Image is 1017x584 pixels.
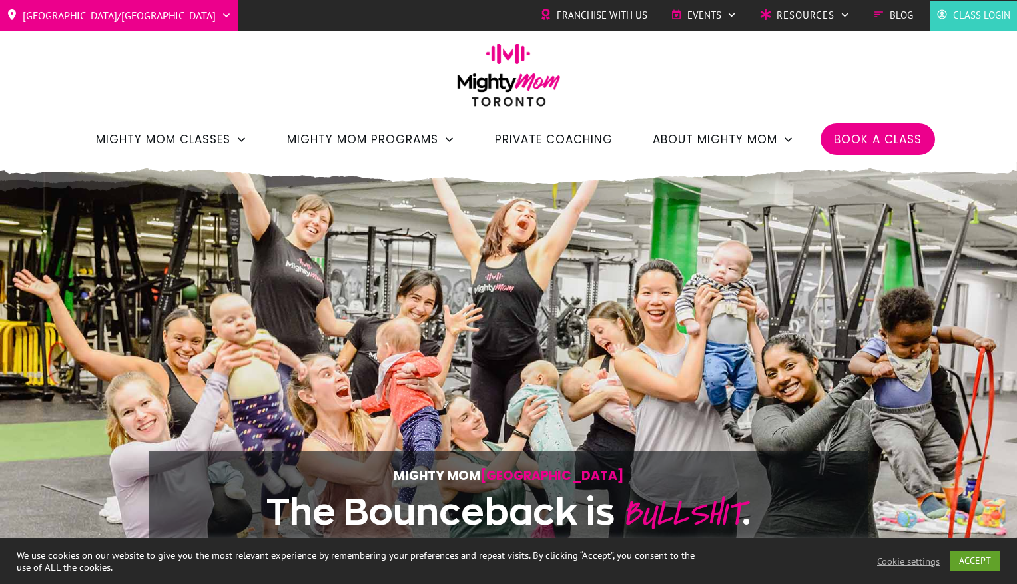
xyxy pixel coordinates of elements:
a: Events [671,5,737,25]
a: Franchise with Us [540,5,647,25]
span: About Mighty Mom [653,128,777,150]
span: BULLSHIT [622,489,742,539]
a: Mighty Mom Classes [96,128,247,150]
img: mightymom-logo-toronto [450,43,567,116]
span: [GEOGRAPHIC_DATA]/[GEOGRAPHIC_DATA] [23,5,216,26]
span: Mighty Mom Classes [96,128,230,150]
a: ACCEPT [950,551,1000,571]
a: Blog [873,5,913,25]
div: We use cookies on our website to give you the most relevant experience by remembering your prefer... [17,549,705,573]
a: [GEOGRAPHIC_DATA]/[GEOGRAPHIC_DATA] [7,5,232,26]
span: [GEOGRAPHIC_DATA] [480,467,624,485]
span: Mighty Mom Programs [287,128,438,150]
a: Cookie settings [877,555,940,567]
a: Private Coaching [495,128,613,150]
a: Mighty Mom Programs [287,128,455,150]
span: Resources [777,5,835,25]
span: The Bounceback is [266,491,615,531]
span: Franchise with Us [557,5,647,25]
span: Blog [890,5,913,25]
p: Mighty Mom [190,465,828,487]
span: Class Login [953,5,1010,25]
a: Book a Class [834,128,922,150]
a: About Mighty Mom [653,128,794,150]
span: Events [687,5,721,25]
a: Resources [760,5,850,25]
a: Class Login [936,5,1010,25]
